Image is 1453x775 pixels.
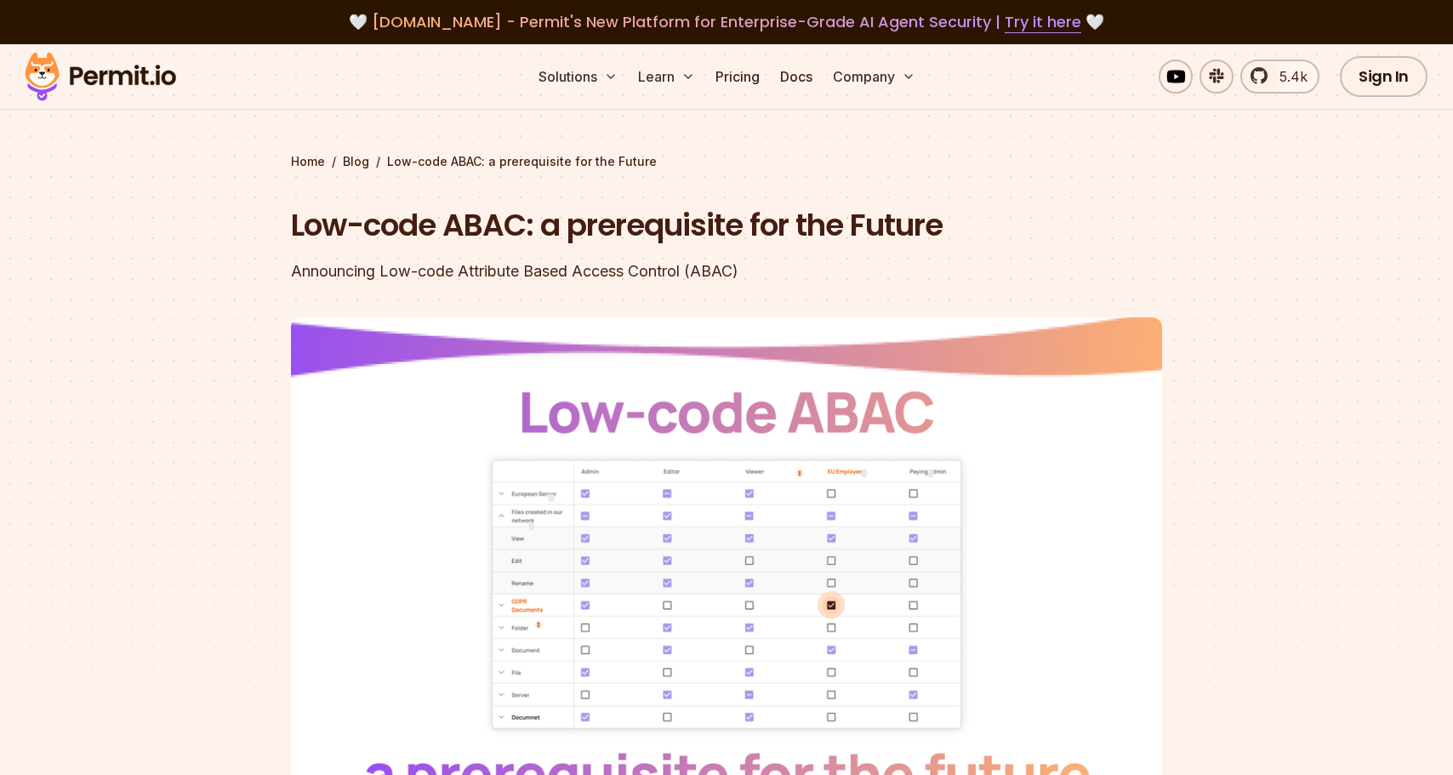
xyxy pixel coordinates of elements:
a: Try it here [1005,11,1081,33]
span: [DOMAIN_NAME] - Permit's New Platform for Enterprise-Grade AI Agent Security | [372,11,1081,32]
span: 5.4k [1269,66,1308,87]
a: Docs [773,60,819,94]
button: Learn [631,60,702,94]
div: / / [291,153,1162,170]
a: Home [291,153,325,170]
button: Solutions [532,60,624,94]
a: Blog [343,153,369,170]
img: Permit logo [17,48,184,105]
div: Announcing Low-code Attribute Based Access Control (ABAC) [291,259,944,283]
h1: Low-code ABAC: a prerequisite for the Future [291,204,944,247]
a: Sign In [1340,56,1427,97]
a: Pricing [709,60,766,94]
a: 5.4k [1240,60,1319,94]
button: Company [826,60,922,94]
div: 🤍 🤍 [41,10,1412,34]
